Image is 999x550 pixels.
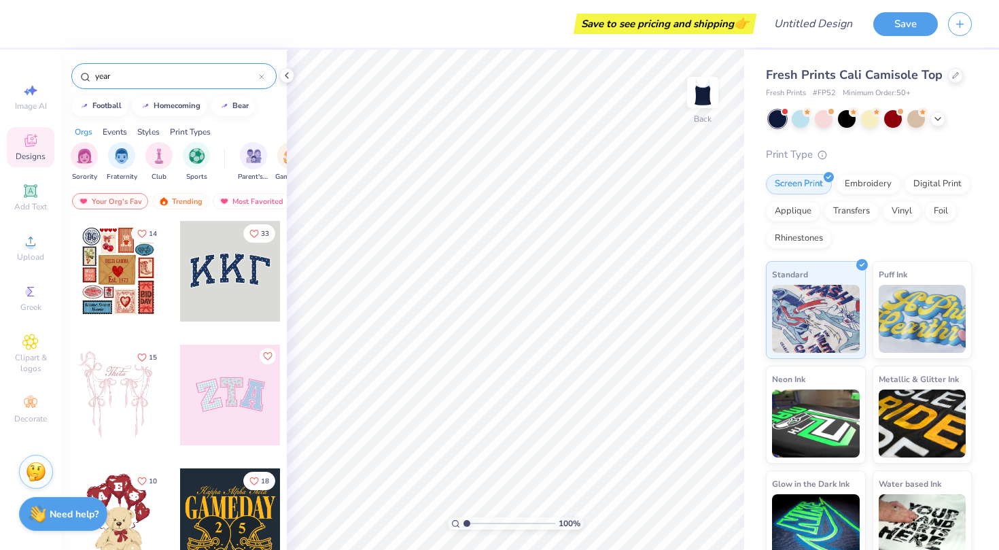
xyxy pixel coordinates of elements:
[92,102,122,109] div: football
[905,174,970,194] div: Digital Print
[879,267,907,281] span: Puff Ink
[925,201,957,222] div: Foil
[149,230,157,237] span: 14
[694,113,712,125] div: Back
[219,102,230,110] img: trend_line.gif
[14,201,47,212] span: Add Text
[183,142,210,182] button: filter button
[71,142,98,182] button: filter button
[275,142,306,182] div: filter for Game Day
[15,101,47,111] span: Image AI
[836,174,900,194] div: Embroidery
[79,102,90,110] img: trend_line.gif
[14,413,47,424] span: Decorate
[283,148,299,164] img: Game Day Image
[766,147,972,162] div: Print Type
[879,390,966,458] img: Metallic & Glitter Ink
[72,193,148,209] div: Your Org's Fav
[103,126,127,138] div: Events
[131,348,163,366] button: Like
[137,126,160,138] div: Styles
[261,230,269,237] span: 33
[152,148,166,164] img: Club Image
[883,201,921,222] div: Vinyl
[879,477,941,491] span: Water based Ink
[243,472,275,490] button: Like
[772,372,805,386] span: Neon Ink
[243,224,275,243] button: Like
[763,10,863,37] input: Untitled Design
[766,201,820,222] div: Applique
[20,302,41,313] span: Greek
[107,172,137,182] span: Fraternity
[766,67,943,83] span: Fresh Prints Cali Camisole Top
[689,79,716,106] img: Back
[114,148,129,164] img: Fraternity Image
[133,96,207,116] button: homecoming
[219,196,230,206] img: most_fav.gif
[71,142,98,182] div: filter for Sorority
[260,348,276,364] button: Like
[232,102,249,109] div: bear
[149,478,157,485] span: 10
[170,126,211,138] div: Print Types
[131,224,163,243] button: Like
[186,172,207,182] span: Sports
[72,172,97,182] span: Sorority
[71,96,128,116] button: football
[766,228,832,249] div: Rhinestones
[238,172,269,182] span: Parent's Weekend
[275,172,306,182] span: Game Day
[246,148,262,164] img: Parent's Weekend Image
[813,88,836,99] span: # FP52
[77,148,92,164] img: Sorority Image
[140,102,151,110] img: trend_line.gif
[94,69,259,83] input: Try "Alpha"
[149,354,157,361] span: 15
[211,96,255,116] button: bear
[824,201,879,222] div: Transfers
[772,267,808,281] span: Standard
[131,472,163,490] button: Like
[879,285,966,353] img: Puff Ink
[152,172,166,182] span: Club
[772,390,860,458] img: Neon Ink
[107,142,137,182] button: filter button
[213,193,290,209] div: Most Favorited
[261,478,269,485] span: 18
[238,142,269,182] button: filter button
[75,126,92,138] div: Orgs
[145,142,173,182] button: filter button
[7,352,54,374] span: Clipart & logos
[879,372,959,386] span: Metallic & Glitter Ink
[50,508,99,521] strong: Need help?
[16,151,46,162] span: Designs
[107,142,137,182] div: filter for Fraternity
[78,196,89,206] img: most_fav.gif
[772,285,860,353] img: Standard
[772,477,849,491] span: Glow in the Dark Ink
[734,15,749,31] span: 👉
[873,12,938,36] button: Save
[843,88,911,99] span: Minimum Order: 50 +
[154,102,200,109] div: homecoming
[238,142,269,182] div: filter for Parent's Weekend
[189,148,205,164] img: Sports Image
[17,252,44,262] span: Upload
[275,142,306,182] button: filter button
[559,517,580,530] span: 100 %
[577,14,753,34] div: Save to see pricing and shipping
[145,142,173,182] div: filter for Club
[766,174,832,194] div: Screen Print
[152,193,209,209] div: Trending
[183,142,210,182] div: filter for Sports
[158,196,169,206] img: trending.gif
[766,88,806,99] span: Fresh Prints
